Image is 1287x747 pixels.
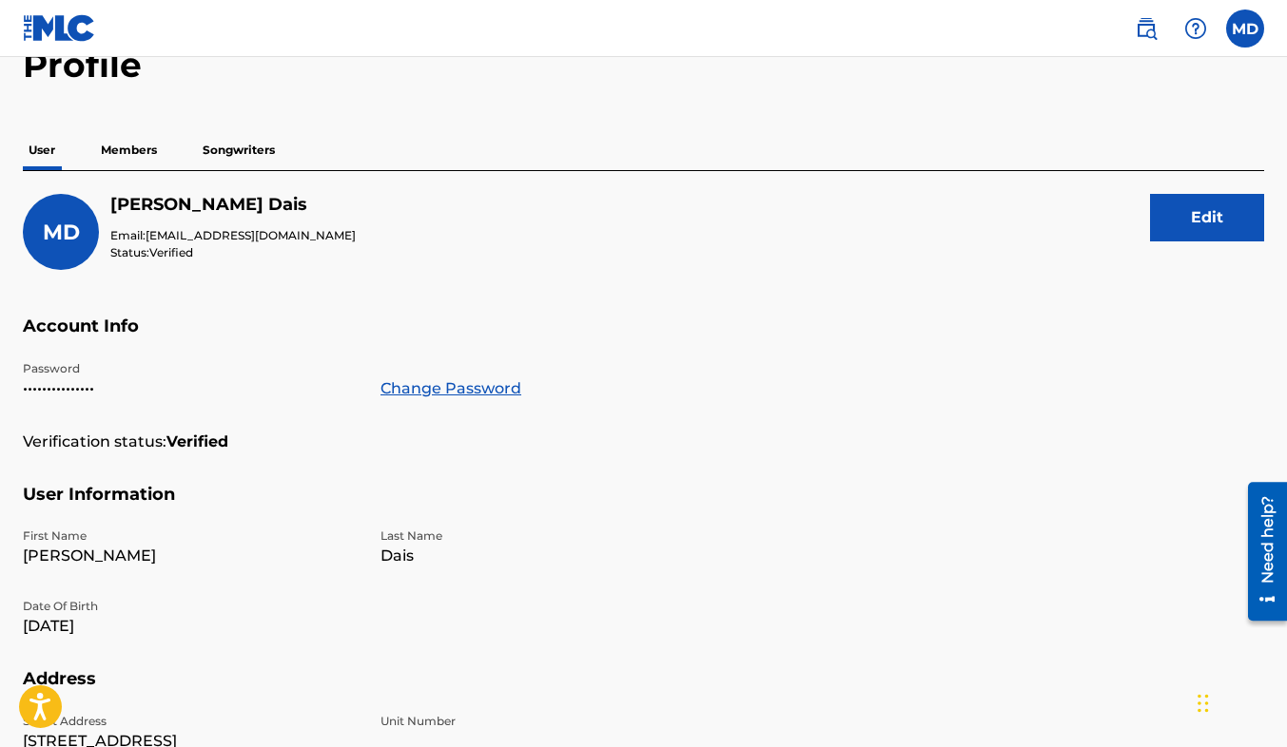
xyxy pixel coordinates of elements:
[1184,17,1207,40] img: help
[43,220,80,245] span: MD
[23,545,358,567] p: [PERSON_NAME]
[23,431,166,453] p: Verification status:
[380,527,715,545] p: Last Name
[110,194,356,216] h5: Michael Dais
[110,244,356,261] p: Status:
[23,484,1264,528] h5: User Information
[380,377,521,400] a: Change Password
[23,377,358,400] p: •••••••••••••••
[23,713,358,730] p: Street Address
[110,227,356,244] p: Email:
[1198,675,1209,732] div: Drag
[23,14,96,42] img: MLC Logo
[1150,194,1264,241] button: Edit
[149,245,193,259] span: Verified
[197,130,281,170] p: Songwriters
[1226,10,1264,48] div: User Menu
[380,713,715,730] p: Unit Number
[146,228,356,242] span: [EMAIL_ADDRESS][DOMAIN_NAME]
[23,130,61,170] p: User
[1135,17,1158,40] img: search
[1127,10,1165,48] a: Public Search
[23,360,358,377] p: Password
[1192,656,1287,747] iframe: Chat Widget
[23,598,358,615] p: Date Of Birth
[23,44,1264,86] h2: Profile
[23,316,1264,360] h5: Account Info
[23,615,358,638] p: [DATE]
[166,431,228,453] strong: Verified
[23,668,1264,713] h5: Address
[380,545,715,567] p: Dais
[23,527,358,545] p: First Name
[1177,10,1215,48] div: Help
[95,130,163,170] p: Members
[1234,474,1287,627] iframe: Resource Center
